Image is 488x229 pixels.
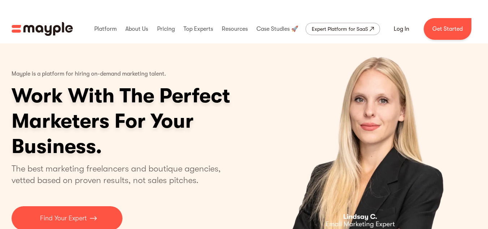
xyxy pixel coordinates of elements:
div: Platform [92,17,118,41]
div: Resources [220,17,250,41]
div: About Us [124,17,150,41]
div: Pricing [155,17,177,41]
a: Log In [385,20,418,38]
div: Expert Platform for SaaS [312,25,368,33]
h1: Work With The Perfect Marketers For Your Business. [12,83,286,159]
p: The best marketing freelancers and boutique agencies, vetted based on proven results, not sales p... [12,163,229,186]
a: Expert Platform for SaaS [306,23,380,35]
img: Mayple logo [12,22,73,36]
a: Get Started [424,18,471,40]
p: Mayple is a platform for hiring on-demand marketing talent. [12,65,166,83]
p: Find Your Expert [40,213,87,223]
div: Top Experts [182,17,215,41]
a: home [12,22,73,36]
